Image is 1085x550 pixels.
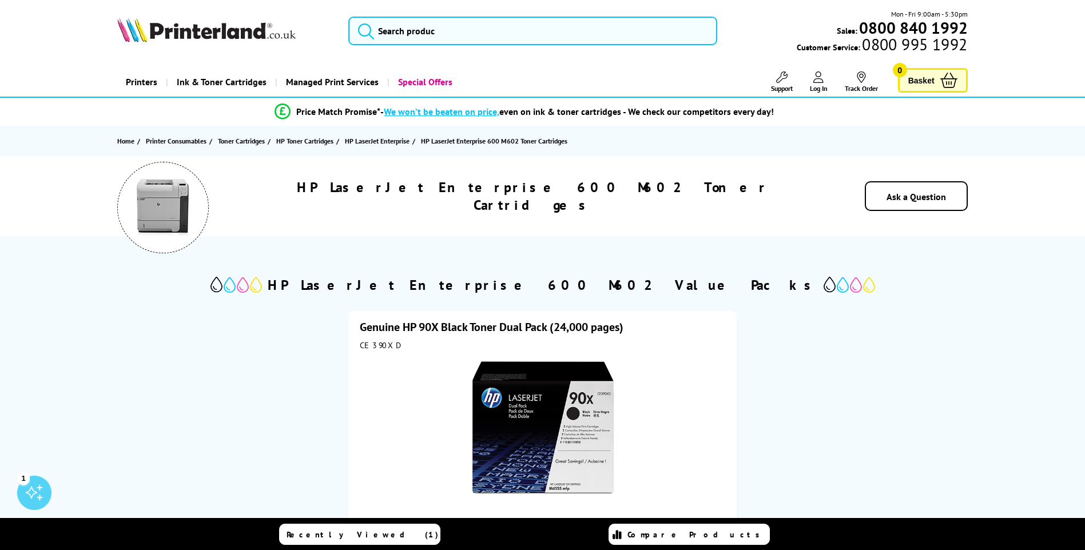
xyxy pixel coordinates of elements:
[360,340,725,350] div: CE390XD
[177,67,267,97] span: Ink & Toner Cartridges
[860,39,967,50] span: 0800 995 1992
[898,68,968,93] a: Basket 0
[421,137,567,145] span: HP LaserJet Enterprise 600 M602 Toner Cartridges
[857,22,968,33] a: 0800 840 1992
[134,179,192,236] img: HP LaserJet Enterprise 600 M602 Mono Printer Toner Cartridges
[345,135,412,147] a: HP LaserJet Enterprise
[91,102,959,122] li: modal_Promise
[810,71,828,93] a: Log In
[117,135,137,147] a: Home
[276,135,333,147] span: HP Toner Cartridges
[345,135,410,147] span: HP LaserJet Enterprise
[268,276,818,294] h2: HP LaserJet Enterprise 600 M602 Value Packs
[17,472,30,484] div: 1
[893,63,907,77] span: 0
[471,356,614,499] img: HP 90X Black Toner Dual Pack (24,000 pages)
[797,39,967,53] span: Customer Service:
[296,106,380,117] span: Price Match Promise*
[117,17,296,42] img: Printerland Logo
[771,71,793,93] a: Support
[609,524,770,545] a: Compare Products
[117,67,166,97] a: Printers
[837,25,857,36] span: Sales:
[117,17,334,45] a: Printerland Logo
[275,67,387,97] a: Managed Print Services
[771,84,793,93] span: Support
[387,67,461,97] a: Special Offers
[279,524,440,545] a: Recently Viewed (1)
[384,106,499,117] span: We won’t be beaten on price,
[218,135,265,147] span: Toner Cartridges
[810,84,828,93] span: Log In
[276,135,336,147] a: HP Toner Cartridges
[287,529,439,540] span: Recently Viewed (1)
[845,71,878,93] a: Track Order
[360,320,623,334] a: Genuine HP 90X Black Toner Dual Pack (24,000 pages)
[348,17,717,45] input: Search produc
[859,17,968,38] b: 0800 840 1992
[146,135,209,147] a: Printer Consumables
[166,67,275,97] a: Ink & Toner Cartridges
[218,135,268,147] a: Toner Cartridges
[887,191,946,202] a: Ask a Question
[380,106,774,117] div: - even on ink & toner cartridges - We check our competitors every day!
[146,135,206,147] span: Printer Consumables
[891,9,968,19] span: Mon - Fri 9:00am - 5:30pm
[627,529,766,540] span: Compare Products
[244,178,822,214] h1: HP LaserJet Enterprise 600 M602 Toner Cartridges
[908,73,935,88] span: Basket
